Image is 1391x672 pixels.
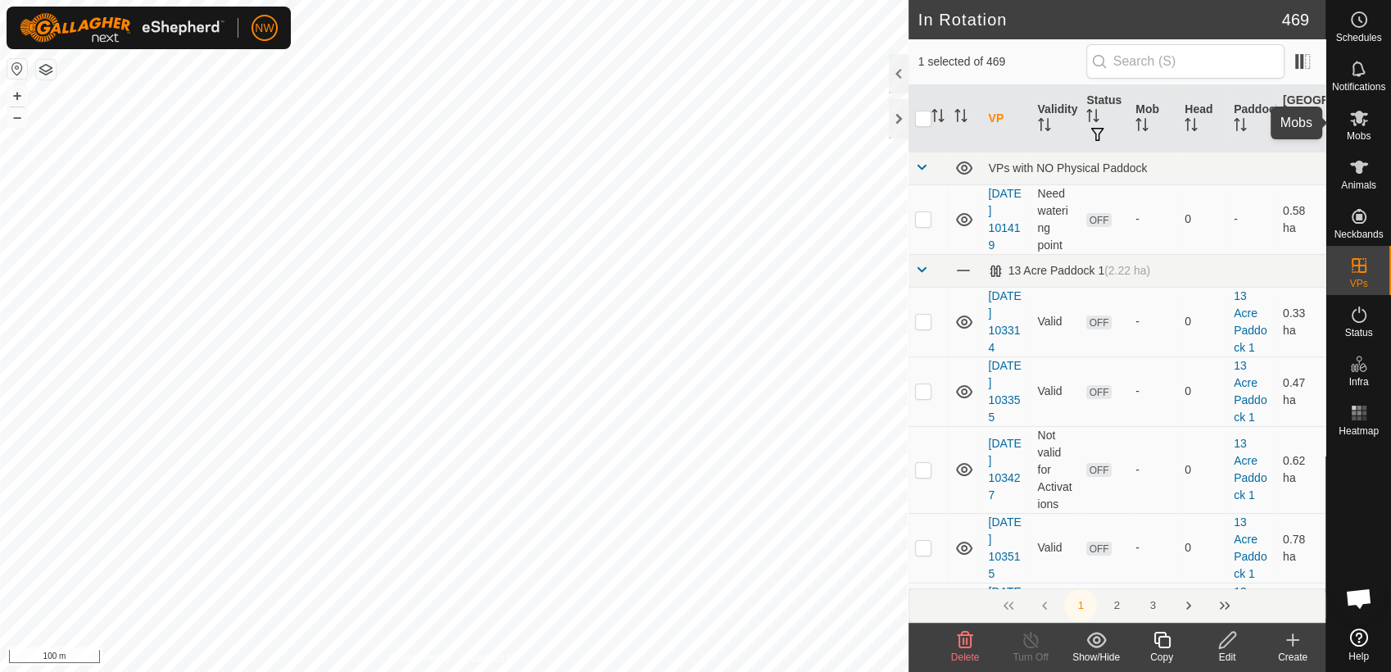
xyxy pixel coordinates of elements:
p-sorticon: Activate to sort [954,111,967,125]
span: OFF [1086,213,1111,227]
td: 0 [1178,287,1227,356]
h2: In Rotation [918,10,1282,30]
span: Mobs [1347,131,1371,141]
button: Next Page [1172,589,1205,622]
td: 0 [1178,426,1227,513]
span: Notifications [1332,82,1385,92]
span: OFF [1086,316,1111,329]
td: 0.58 ha [1276,184,1325,254]
a: 13 Acre Paddock 1 [1234,585,1266,650]
div: - [1135,211,1171,228]
span: VPs [1349,279,1367,288]
button: + [7,86,27,106]
a: [DATE] 103355 [989,359,1022,424]
img: Gallagher Logo [20,13,224,43]
th: Paddock [1227,85,1276,152]
td: Valid [1031,583,1081,652]
button: Last Page [1208,589,1241,622]
p-sorticon: Activate to sort [1185,120,1198,134]
a: 13 Acre Paddock 1 [1234,437,1266,502]
div: - [1135,313,1171,330]
span: Delete [951,652,980,663]
td: 0.62 ha [1276,426,1325,513]
div: Create [1260,650,1325,665]
button: 2 [1100,589,1133,622]
td: - [1227,184,1276,254]
a: Privacy Policy [389,651,451,665]
div: - [1135,461,1171,479]
span: NW [255,20,274,37]
div: - [1135,383,1171,400]
span: 1 selected of 469 [918,53,1086,70]
span: OFF [1086,463,1111,477]
span: OFF [1086,385,1111,399]
p-sorticon: Activate to sort [1234,120,1247,134]
a: Help [1326,622,1391,668]
a: [DATE] 103427 [989,437,1022,502]
p-sorticon: Activate to sort [931,111,945,125]
div: Edit [1194,650,1260,665]
td: 0 [1178,356,1227,426]
button: Map Layers [36,60,56,79]
p-sorticon: Activate to sort [1283,129,1296,142]
a: [DATE] 103314 [989,289,1022,354]
div: VPs with NO Physical Paddock [989,161,1319,175]
a: 13 Acre Paddock 1 [1234,515,1266,580]
div: 13 Acre Paddock 1 [989,264,1151,278]
span: Help [1348,652,1369,661]
td: 0.78 ha [1276,513,1325,583]
td: Valid [1031,513,1081,583]
th: Head [1178,85,1227,152]
span: Heatmap [1339,426,1379,436]
button: 1 [1064,589,1097,622]
th: Status [1080,85,1129,152]
div: Copy [1129,650,1194,665]
th: VP [982,85,1031,152]
td: Valid [1031,356,1081,426]
div: - [1135,539,1171,556]
span: OFF [1086,542,1111,556]
button: 3 [1136,589,1169,622]
td: Valid [1031,287,1081,356]
span: Infra [1348,377,1368,387]
a: 13 Acre Paddock 1 [1234,289,1266,354]
th: [GEOGRAPHIC_DATA] Area [1276,85,1325,152]
span: Status [1344,328,1372,338]
span: 469 [1282,7,1309,32]
td: 0.33 ha [1276,287,1325,356]
td: 0 [1178,184,1227,254]
button: – [7,107,27,127]
a: [DATE] 101419 [989,187,1022,252]
div: Show/Hide [1063,650,1129,665]
td: Need watering point [1031,184,1081,254]
a: 13 Acre Paddock 1 [1234,359,1266,424]
span: Schedules [1335,33,1381,43]
div: Open chat [1334,574,1384,623]
th: Validity [1031,85,1081,152]
input: Search (S) [1086,44,1285,79]
td: 0.47 ha [1276,356,1325,426]
a: [DATE] 170542 [989,585,1022,650]
span: (2.22 ha) [1104,264,1150,277]
div: Turn Off [998,650,1063,665]
span: Animals [1341,180,1376,190]
td: 1 ha [1276,583,1325,652]
p-sorticon: Activate to sort [1086,111,1099,125]
a: [DATE] 103515 [989,515,1022,580]
button: Reset Map [7,59,27,79]
th: Mob [1129,85,1178,152]
span: Neckbands [1334,229,1383,239]
p-sorticon: Activate to sort [1038,120,1051,134]
a: Contact Us [470,651,519,665]
td: Not valid for Activations [1031,426,1081,513]
td: 0 [1178,513,1227,583]
p-sorticon: Activate to sort [1135,120,1149,134]
td: 0 [1178,583,1227,652]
